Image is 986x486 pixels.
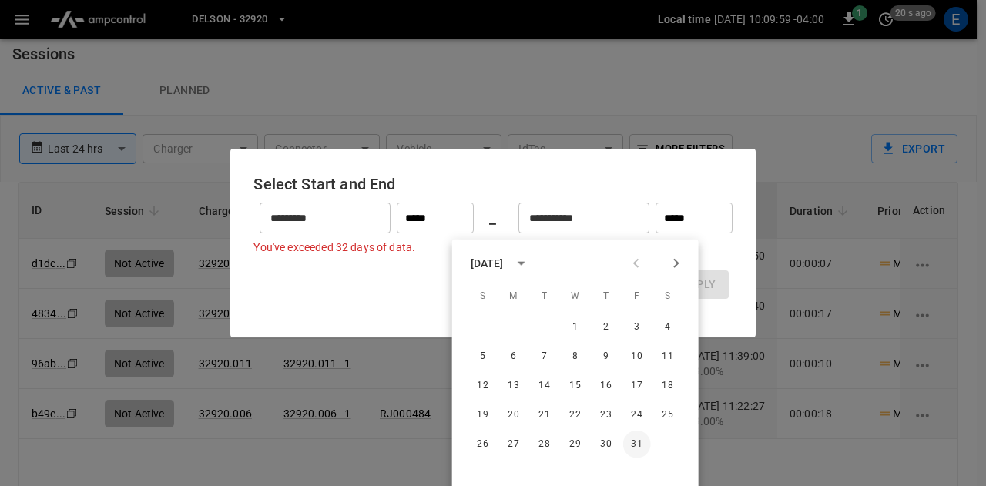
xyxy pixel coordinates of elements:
button: 27 [500,431,528,458]
button: 18 [654,372,682,400]
button: 22 [562,401,589,429]
span: Monday [500,281,528,312]
button: 11 [654,343,682,370]
button: calendar view is open, switch to year view [508,250,534,277]
button: 3 [623,313,651,341]
span: Friday [623,281,651,312]
div: [DATE] [471,255,504,271]
button: 16 [592,372,620,400]
button: 14 [531,372,558,400]
span: Sunday [469,281,497,312]
button: Next month [663,250,689,277]
button: 28 [531,431,558,458]
button: 23 [592,401,620,429]
button: 12 [469,372,497,400]
button: 7 [531,343,558,370]
span: Thursday [592,281,620,312]
button: 20 [500,401,528,429]
button: 21 [531,401,558,429]
button: 2 [592,313,620,341]
button: 10 [623,343,651,370]
button: 1 [562,313,589,341]
span: Wednesday [562,281,589,312]
button: 4 [654,313,682,341]
button: 29 [562,431,589,458]
p: You've exceeded 32 days of data. [253,240,732,255]
h6: _ [489,206,496,230]
button: 17 [623,372,651,400]
button: 25 [654,401,682,429]
button: 31 [623,431,651,458]
button: 5 [469,343,497,370]
button: 8 [562,343,589,370]
button: 19 [469,401,497,429]
span: Saturday [654,281,682,312]
h6: Select Start and End [253,172,732,196]
button: 30 [592,431,620,458]
button: 6 [500,343,528,370]
button: 15 [562,372,589,400]
button: 24 [623,401,651,429]
button: 26 [469,431,497,458]
button: 9 [592,343,620,370]
span: Tuesday [531,281,558,312]
button: 13 [500,372,528,400]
